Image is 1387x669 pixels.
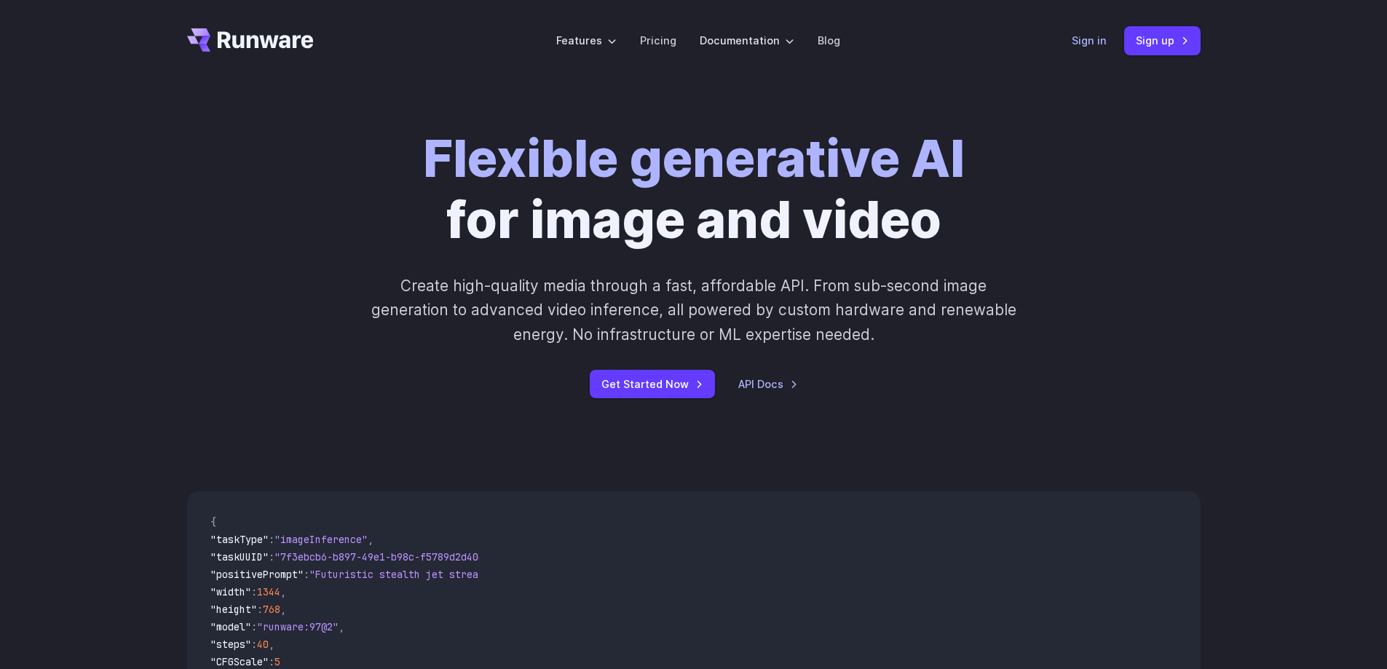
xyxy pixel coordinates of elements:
span: "taskUUID" [210,550,269,563]
span: "Futuristic stealth jet streaking through a neon-lit cityscape with glowing purple exhaust" [309,568,839,581]
span: , [269,638,274,651]
span: "CFGScale" [210,655,269,668]
span: : [251,638,257,651]
a: Sign in [1072,32,1107,49]
strong: Flexible generative AI [423,127,965,189]
span: "runware:97@2" [257,620,339,633]
span: : [251,620,257,633]
label: Features [556,32,617,49]
span: : [251,585,257,598]
span: : [269,533,274,546]
span: 5 [274,655,280,668]
span: "model" [210,620,251,633]
span: { [210,515,216,529]
span: , [280,603,286,616]
span: "height" [210,603,257,616]
span: , [280,585,286,598]
a: API Docs [738,376,798,392]
a: Go to / [187,28,314,52]
label: Documentation [700,32,794,49]
span: : [257,603,263,616]
span: : [269,655,274,668]
span: "steps" [210,638,251,651]
span: : [269,550,274,563]
h1: for image and video [423,128,965,250]
a: Pricing [640,32,676,49]
p: Create high-quality media through a fast, affordable API. From sub-second image generation to adv... [369,274,1018,347]
span: "width" [210,585,251,598]
span: 40 [257,638,269,651]
span: , [368,533,374,546]
a: Get Started Now [590,370,715,398]
span: "7f3ebcb6-b897-49e1-b98c-f5789d2d40d7" [274,550,496,563]
span: 768 [263,603,280,616]
span: 1344 [257,585,280,598]
a: Sign up [1124,26,1201,55]
span: "imageInference" [274,533,368,546]
span: , [339,620,344,633]
span: "positivePrompt" [210,568,304,581]
span: "taskType" [210,533,269,546]
span: : [304,568,309,581]
a: Blog [818,32,840,49]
